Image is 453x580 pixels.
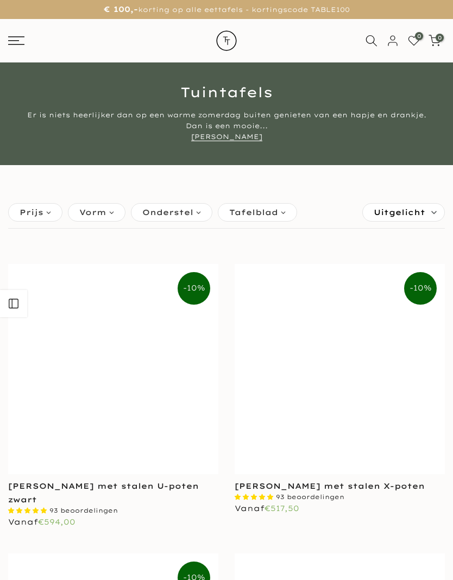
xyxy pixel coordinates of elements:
span: Tafelblad [229,206,278,218]
div: Er is niets heerlijker dan op een warme zomerdag buiten genieten van een hapje en drankje. Dan is... [23,110,430,142]
span: 0 [415,32,423,40]
span: Vorm [79,206,106,218]
span: 0 [436,34,444,42]
span: 4.87 stars [235,493,276,501]
a: [PERSON_NAME] [191,133,262,141]
label: Sorteren:Uitgelicht [363,204,444,221]
span: 4.87 stars [8,507,49,514]
strong: € 100,- [104,4,138,14]
h1: Tuintafels [8,85,445,99]
a: [PERSON_NAME] met stalen U-poten zwart [8,481,199,505]
span: Prijs [20,206,43,218]
span: 93 beoordelingen [276,493,344,501]
span: -10% [404,272,437,305]
span: €517,50 [265,503,299,513]
iframe: toggle-frame [1,525,55,579]
span: 93 beoordelingen [49,507,118,514]
span: Onderstel [142,206,193,218]
a: 0 [429,35,441,47]
p: korting op alle eettafels - kortingscode TABLE100 [14,3,439,16]
span: €594,00 [38,517,75,527]
img: trend-table [207,19,246,62]
span: Vanaf [235,503,299,513]
span: -10% [178,272,210,305]
span: Uitgelicht [374,204,425,221]
a: [PERSON_NAME] met stalen X-poten [235,481,425,491]
a: 0 [408,35,420,47]
span: Vanaf [8,517,75,527]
